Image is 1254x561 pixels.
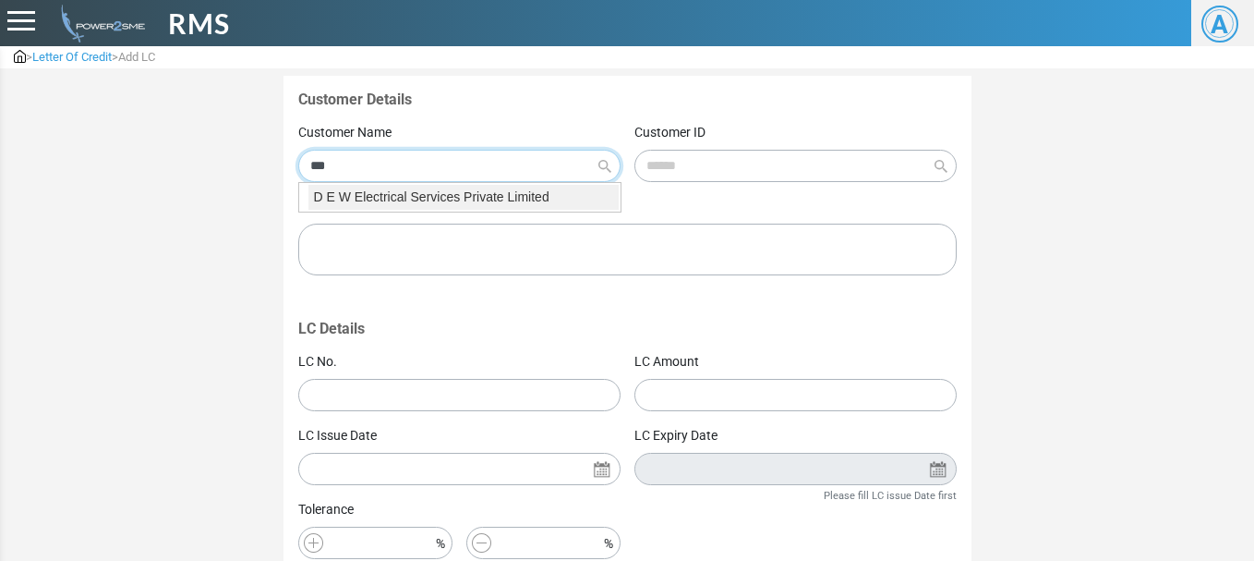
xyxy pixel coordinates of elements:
label: LC Expiry Date [634,426,717,445]
img: admin [14,50,26,63]
img: Minus [472,533,491,553]
i: % [436,534,445,554]
label: LC No. [298,352,337,372]
img: Search [593,460,611,479]
img: admin [54,5,145,43]
label: LC Amount [634,352,699,372]
label: LC Issue Date [298,426,377,445]
span: A [1201,6,1238,43]
label: Customer Name [298,123,392,142]
img: Search [929,460,947,479]
span: Letter Of Credit [32,50,112,64]
div: D E W Electrical Services Private Limited [314,188,613,207]
label: Customer ID [634,123,705,142]
h4: Customer Details [298,91,957,108]
span: RMS [168,3,230,44]
span: Add LC [118,50,155,64]
i: % [604,534,613,554]
h4: LC Details [298,320,957,337]
small: Please fill LC issue Date first [824,490,957,502]
img: Plus [304,533,323,553]
img: Search [598,160,611,173]
label: Tolerance [298,500,354,519]
img: Search [934,160,947,173]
